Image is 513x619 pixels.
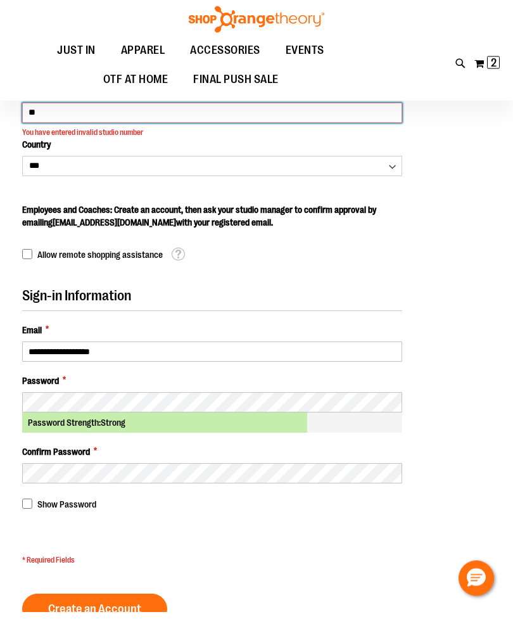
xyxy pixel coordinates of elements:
a: JUST IN [44,43,108,72]
span: 2 [491,63,497,76]
span: Strong [101,425,125,435]
span: EVENTS [286,43,324,72]
span: * Required Fields [22,563,402,573]
div: You have entered invalid studio number [22,135,402,146]
img: Shop Orangetheory [187,13,326,40]
span: ACCESSORIES [190,43,260,72]
span: Allow remote shopping assistance [37,257,163,267]
span: FINAL PUSH SALE [193,72,279,101]
span: Employees and Coaches: Create an account, then ask your studio manager to confirm approval by ema... [22,212,376,235]
span: APPAREL [121,43,165,72]
span: JUST IN [57,43,96,72]
span: Email [22,331,42,344]
a: APPAREL [108,43,178,72]
div: Password Strength: [22,420,402,440]
span: Country [22,147,51,157]
span: Show Password [37,507,96,517]
span: Sign-in Information [22,295,131,311]
a: ACCESSORIES [177,43,273,72]
span: Password [22,382,59,395]
span: OTF AT HOME [103,72,168,101]
button: Hello, have a question? Let’s chat. [459,568,494,603]
a: EVENTS [273,43,337,72]
a: OTF AT HOME [91,72,181,101]
a: FINAL PUSH SALE [180,72,291,101]
span: Confirm Password [22,453,90,466]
